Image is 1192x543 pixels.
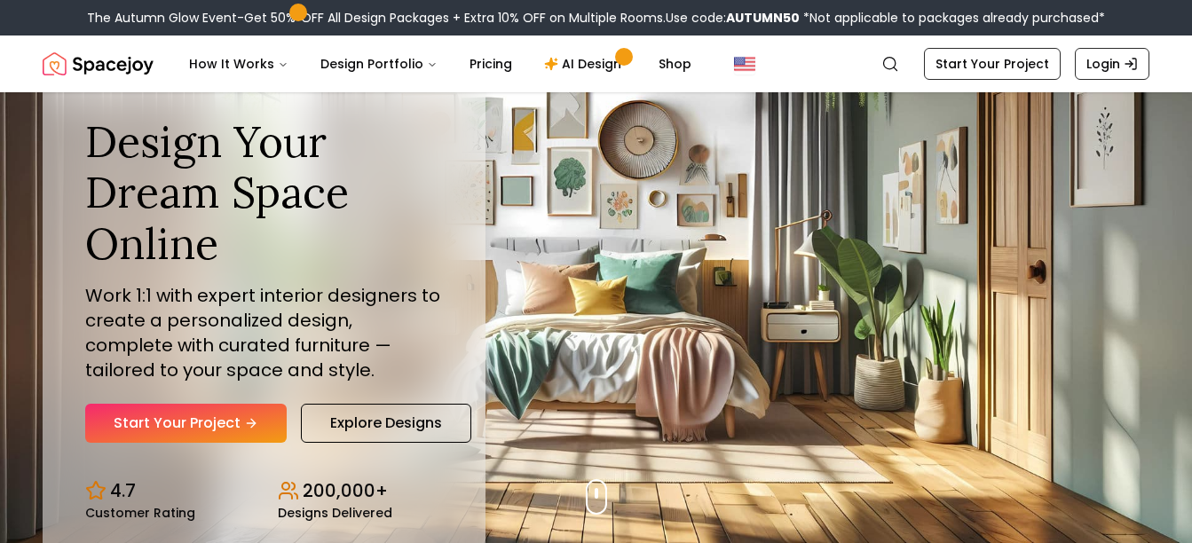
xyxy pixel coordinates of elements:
img: Spacejoy Logo [43,46,154,82]
a: Shop [644,46,706,82]
a: Start Your Project [85,404,287,443]
span: *Not applicable to packages already purchased* [800,9,1105,27]
img: United States [734,53,755,75]
p: 200,000+ [303,478,388,503]
a: Explore Designs [301,404,471,443]
a: Start Your Project [924,48,1061,80]
a: AI Design [530,46,641,82]
nav: Main [175,46,706,82]
p: Work 1:1 with expert interior designers to create a personalized design, complete with curated fu... [85,283,443,382]
b: AUTUMN50 [726,9,800,27]
a: Login [1075,48,1149,80]
div: The Autumn Glow Event-Get 50% OFF All Design Packages + Extra 10% OFF on Multiple Rooms. [87,9,1105,27]
small: Designs Delivered [278,507,392,519]
div: Design stats [85,464,443,519]
button: Design Portfolio [306,46,452,82]
h1: Design Your Dream Space Online [85,116,443,270]
a: Pricing [455,46,526,82]
a: Spacejoy [43,46,154,82]
small: Customer Rating [85,507,195,519]
span: Use code: [666,9,800,27]
button: How It Works [175,46,303,82]
p: 4.7 [110,478,136,503]
nav: Global [43,35,1149,92]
